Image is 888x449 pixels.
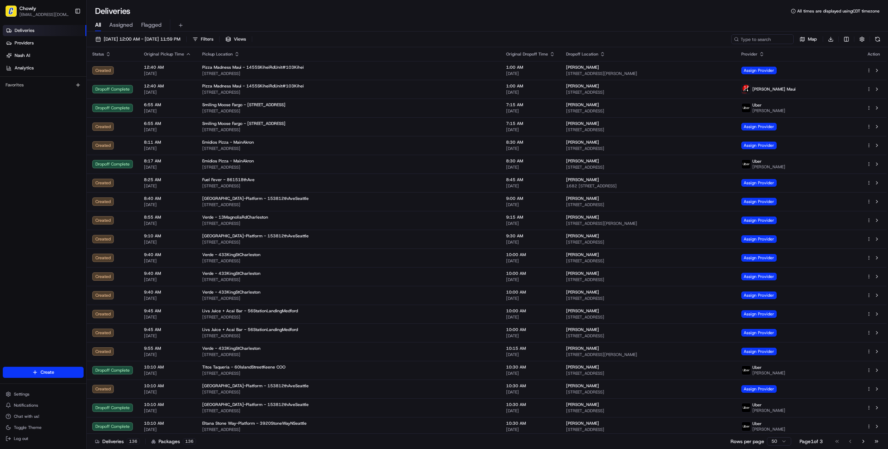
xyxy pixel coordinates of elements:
button: Views [222,34,249,44]
span: Create [41,369,54,375]
span: [DATE] [506,258,555,264]
img: uber-new-logo.jpeg [742,403,751,412]
div: 136 [183,438,196,444]
button: Settings [3,389,84,399]
span: Livs Juice + Acai Bar - 56StationLandingMedford [202,327,298,332]
span: [STREET_ADDRESS] [202,258,495,264]
span: Chat with us! [14,414,39,419]
span: 9:10 AM [144,233,191,239]
span: Nash AI [15,52,30,59]
a: Analytics [3,62,86,74]
button: Toggle Theme [3,423,84,432]
span: [PERSON_NAME] [566,233,599,239]
span: 7:15 AM [506,102,555,108]
span: Uber [752,102,762,108]
div: Action [866,51,881,57]
span: [DATE] [144,127,191,133]
span: [PERSON_NAME] [752,426,785,432]
span: [STREET_ADDRESS] [566,296,731,301]
span: [GEOGRAPHIC_DATA]-Platform - 153812thAveSeattle [202,402,309,407]
span: Pylon [69,118,84,123]
span: [STREET_ADDRESS] [566,146,731,151]
span: [DATE] [506,221,555,226]
span: 10:30 AM [506,421,555,426]
span: [PERSON_NAME] [752,164,785,170]
span: [GEOGRAPHIC_DATA]-Platform - 153812thAveSeattle [202,233,309,239]
span: 9:40 AM [144,271,191,276]
span: 9:45 AM [144,327,191,332]
span: Pizza Madness Maui - 1455SKiheiRdUnit#103Kihei [202,83,304,89]
span: Chowly [19,5,36,12]
span: 1682 [STREET_ADDRESS] [566,183,731,189]
span: [DATE] [506,352,555,357]
div: 📗 [7,101,12,107]
span: 9:55 AM [144,346,191,351]
span: Assign Provider [741,273,777,280]
div: Start new chat [24,66,114,73]
span: 10:00 AM [506,252,555,257]
span: 1:00 AM [506,65,555,70]
span: [DATE] 12:00 AM - [DATE] 11:59 PM [104,36,180,42]
span: 10:10 AM [144,383,191,389]
span: [STREET_ADDRESS] [566,90,731,95]
span: [PERSON_NAME] [566,271,599,276]
span: [DATE] [144,408,191,414]
span: 8:30 AM [506,158,555,164]
button: [EMAIL_ADDRESS][DOMAIN_NAME] [19,12,69,17]
a: Deliveries [3,25,86,36]
span: Assign Provider [741,179,777,187]
span: Uber [752,402,762,408]
span: Assign Provider [741,254,777,262]
span: [STREET_ADDRESS][PERSON_NAME] [566,71,731,76]
span: 8:17 AM [144,158,191,164]
p: Rows per page [731,438,764,445]
span: [PERSON_NAME] [566,158,599,164]
span: [STREET_ADDRESS] [202,164,495,170]
span: [GEOGRAPHIC_DATA]-Platform - 153812thAveSeattle [202,383,309,389]
span: 9:30 AM [506,233,555,239]
span: [STREET_ADDRESS] [202,90,495,95]
div: We're available if you need us! [24,73,88,79]
span: [DATE] [144,258,191,264]
span: 6:55 AM [144,102,191,108]
span: Provider [741,51,758,57]
span: [STREET_ADDRESS] [566,277,731,282]
span: 10:10 AM [144,364,191,370]
span: [STREET_ADDRESS] [202,371,495,376]
span: [STREET_ADDRESS] [202,127,495,133]
span: Original Dropoff Time [506,51,548,57]
span: [STREET_ADDRESS] [566,389,731,395]
span: 8:30 AM [506,139,555,145]
span: [STREET_ADDRESS] [202,352,495,357]
span: 9:15 AM [506,214,555,220]
span: [DATE] [506,90,555,95]
span: [STREET_ADDRESS] [566,258,731,264]
div: Page 1 of 3 [800,438,823,445]
img: uber-new-logo.jpeg [742,366,751,375]
span: All times are displayed using CDT timezone [797,8,880,14]
span: Assign Provider [741,67,777,74]
span: [PERSON_NAME] [752,370,785,376]
button: Map [796,34,820,44]
span: [STREET_ADDRESS] [202,333,495,339]
span: Assign Provider [741,348,777,355]
img: Nash [7,7,21,21]
span: Smiling Moose Fargo - [STREET_ADDRESS] [202,121,285,126]
div: Favorites [3,79,84,91]
span: Assigned [109,21,133,29]
span: 10:30 AM [506,364,555,370]
span: [PERSON_NAME] [566,83,599,89]
span: [STREET_ADDRESS] [566,371,731,376]
span: [DATE] [144,90,191,95]
img: uber-new-logo.jpeg [742,160,751,169]
span: [DATE] [144,333,191,339]
span: [STREET_ADDRESS] [566,127,731,133]
span: [PERSON_NAME] [566,383,599,389]
span: 8:55 AM [144,214,191,220]
span: Assign Provider [741,329,777,337]
span: Views [234,36,246,42]
span: [STREET_ADDRESS] [202,239,495,245]
span: [DATE] [506,239,555,245]
span: [PERSON_NAME] [566,121,599,126]
span: [PERSON_NAME] [752,108,785,113]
